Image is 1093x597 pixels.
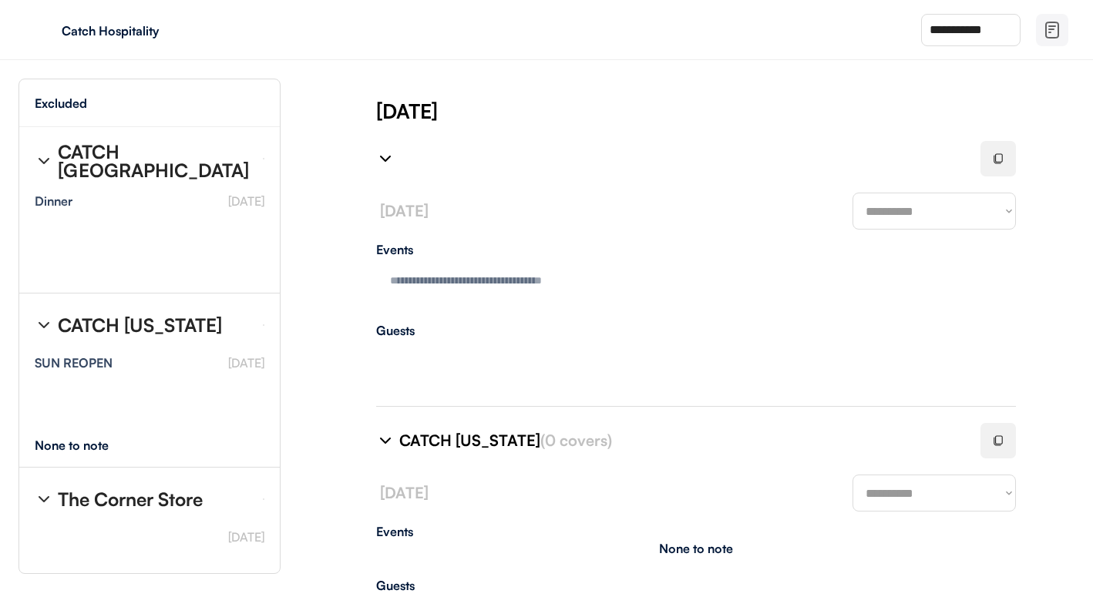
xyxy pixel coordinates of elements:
[228,355,264,371] font: [DATE]
[35,439,137,451] div: None to note
[35,490,53,508] img: chevron-right%20%281%29.svg
[380,483,429,502] font: [DATE]
[35,357,113,369] div: SUN REOPEN
[376,243,1016,256] div: Events
[35,97,87,109] div: Excluded
[35,195,72,207] div: Dinner
[35,152,53,170] img: chevron-right%20%281%29.svg
[540,431,612,450] font: (0 covers)
[1043,21,1061,39] img: file-02.svg
[380,201,429,220] font: [DATE]
[31,18,55,42] img: yH5BAEAAAAALAAAAAABAAEAAAIBRAA7
[35,316,53,334] img: chevron-right%20%281%29.svg
[376,431,395,450] img: chevron-right%20%281%29.svg
[376,149,395,168] img: chevron-right%20%281%29.svg
[228,529,264,545] font: [DATE]
[62,25,256,37] div: Catch Hospitality
[376,97,1093,125] div: [DATE]
[58,143,251,179] div: CATCH [GEOGRAPHIC_DATA]
[58,316,222,334] div: CATCH [US_STATE]
[376,324,1016,337] div: Guests
[228,193,264,209] font: [DATE]
[58,490,203,508] div: The Corner Store
[376,525,1016,538] div: Events
[659,542,733,555] div: None to note
[376,579,1016,592] div: Guests
[399,430,962,451] div: CATCH [US_STATE]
